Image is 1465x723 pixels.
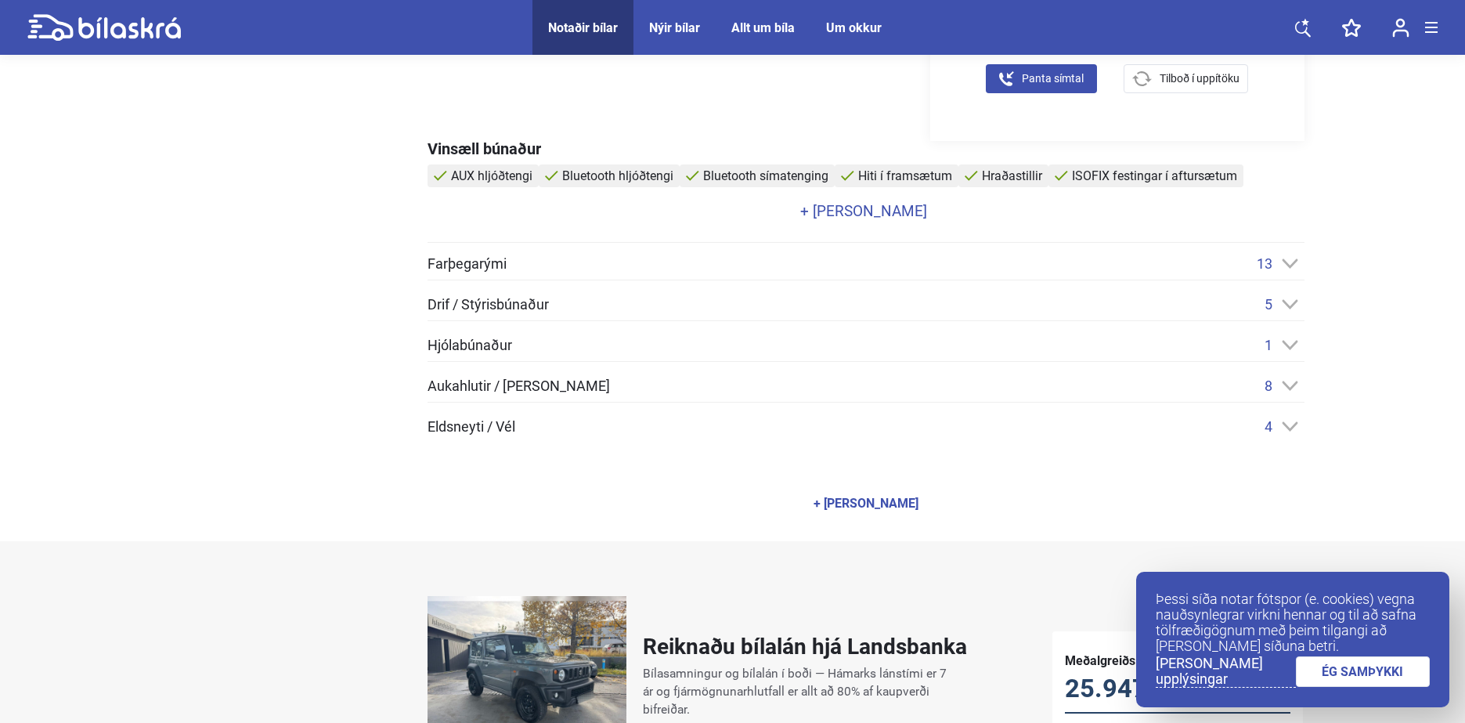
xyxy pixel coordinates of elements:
[428,257,507,271] span: Farþegarými
[703,168,828,183] span: Bluetooth símatenging
[428,298,549,312] span: Drif / Stýrisbúnaður
[428,379,610,393] span: Aukahlutir / [PERSON_NAME]
[1257,255,1272,272] span: 13
[1022,70,1084,87] span: Panta símtal
[826,20,882,35] a: Um okkur
[428,338,512,352] span: Hjólabúnaður
[1156,591,1430,654] p: Þessi síða notar fótspor (e. cookies) vegna nauðsynlegrar virkni hennar og til að safna tölfræðig...
[428,141,1304,157] div: Vinsæll búnaður
[1265,337,1272,353] span: 1
[814,497,918,510] div: + [PERSON_NAME]
[982,168,1042,183] span: Hraðastillir
[731,20,795,35] a: Allt um bíla
[548,20,618,35] a: Notaðir bílar
[1392,18,1409,38] img: user-login.svg
[1156,656,1296,688] a: [PERSON_NAME] upplýsingar
[1265,296,1272,313] span: 5
[1265,418,1272,435] span: 4
[858,168,952,183] span: Hiti í framsætum
[1160,70,1239,87] span: Tilboð í uppítöku
[428,204,1301,219] a: + [PERSON_NAME]
[562,168,673,183] span: Bluetooth hljóðtengi
[451,168,532,183] span: AUX hljóðtengi
[1296,656,1431,687] a: ÉG SAMÞYKKI
[1265,378,1272,394] span: 8
[643,665,951,719] p: Bílasamningur og bílalán í boði — Hámarks lánstími er 7 ár og fjármögnunarhlutfall er allt að 80%...
[1072,168,1237,183] span: ISOFIX festingar í aftursætum
[1065,653,1290,668] h5: Meðalgreiðsla
[643,634,967,660] h2: Reiknaðu bílalán hjá Landsbanka
[428,420,515,434] span: Eldsneyti / Vél
[1065,674,1290,707] p: 25.947 kr.
[649,20,700,35] a: Nýir bílar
